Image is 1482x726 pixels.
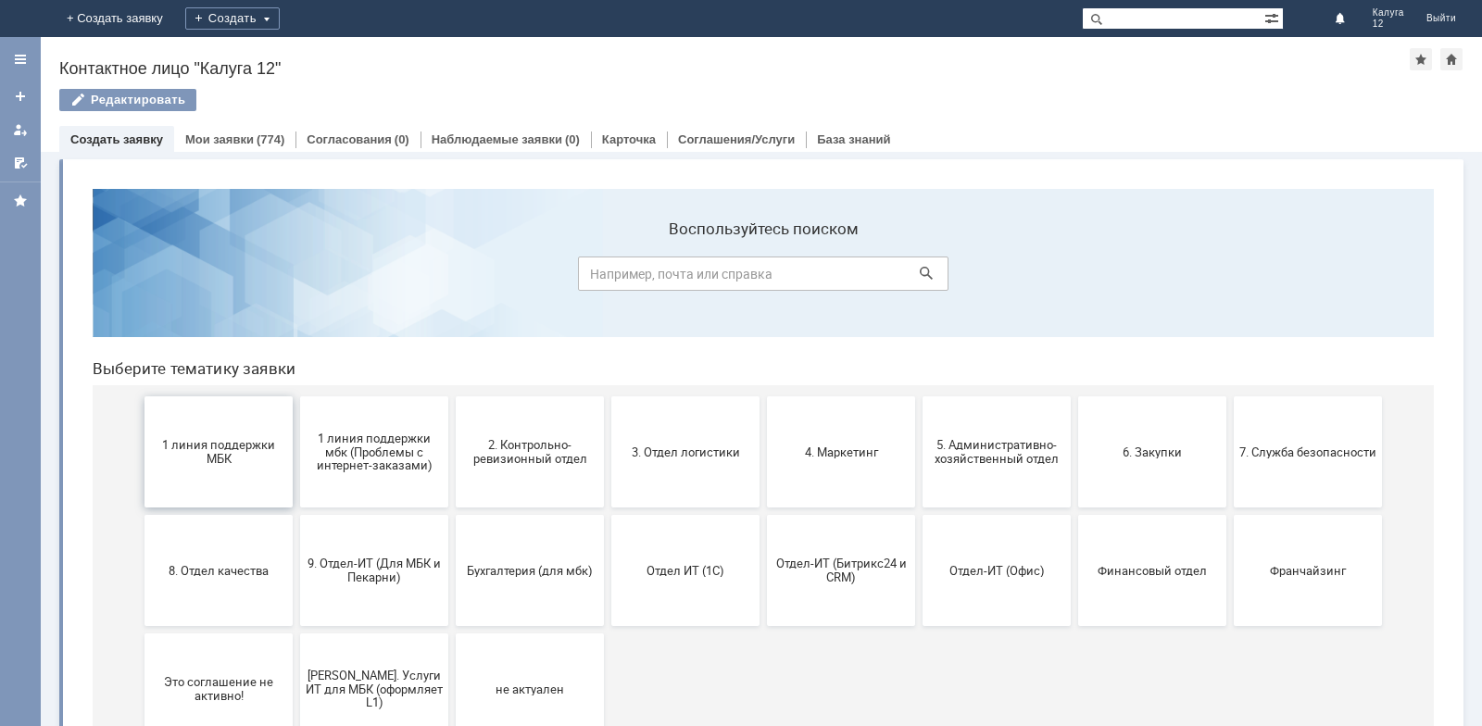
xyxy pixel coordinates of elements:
button: Это соглашение не активно! [67,459,215,570]
span: 8. Отдел качества [72,389,209,403]
a: Создать заявку [6,81,35,111]
button: Отдел-ИТ (Битрикс24 и CRM) [689,341,837,452]
a: Мои заявки [6,115,35,144]
span: [PERSON_NAME]. Услуги ИТ для МБК (оформляет L1) [228,494,365,535]
button: Франчайзинг [1156,341,1304,452]
span: 7. Служба безопасности [1162,270,1299,284]
a: Карточка [602,132,656,146]
button: 7. Служба безопасности [1156,222,1304,333]
div: (0) [395,132,409,146]
div: Создать [185,7,280,30]
button: Бухгалтерия (для мбк) [378,341,526,452]
button: 9. Отдел-ИТ (Для МБК и Пекарни) [222,341,370,452]
span: Отдел ИТ (1С) [539,389,676,403]
div: (0) [565,132,580,146]
span: 9. Отдел-ИТ (Для МБК и Пекарни) [228,382,365,410]
span: 5. Административно-хозяйственный отдел [850,264,987,292]
span: Финансовый отдел [1006,389,1143,403]
a: Мои заявки [185,132,254,146]
span: 4. Маркетинг [695,270,832,284]
button: 4. Маркетинг [689,222,837,333]
a: Мои согласования [6,148,35,178]
div: Сделать домашней страницей [1440,48,1463,70]
div: Контактное лицо "Калуга 12" [59,59,1410,78]
button: не актуален [378,459,526,570]
span: Расширенный поиск [1264,8,1283,26]
a: Создать заявку [70,132,163,146]
a: База знаний [817,132,890,146]
a: Наблюдаемые заявки [432,132,562,146]
span: 1 линия поддержки МБК [72,264,209,292]
span: Бухгалтерия (для мбк) [383,389,521,403]
button: 1 линия поддержки МБК [67,222,215,333]
span: Это соглашение не активно! [72,501,209,529]
button: 8. Отдел качества [67,341,215,452]
button: 5. Административно-хозяйственный отдел [845,222,993,333]
button: 1 линия поддержки мбк (Проблемы с интернет-заказами) [222,222,370,333]
span: 3. Отдел логистики [539,270,676,284]
span: Франчайзинг [1162,389,1299,403]
button: Отдел ИТ (1С) [534,341,682,452]
header: Выберите тематику заявки [15,185,1356,204]
span: 6. Закупки [1006,270,1143,284]
button: [PERSON_NAME]. Услуги ИТ для МБК (оформляет L1) [222,459,370,570]
button: Финансовый отдел [1000,341,1149,452]
span: Отдел-ИТ (Офис) [850,389,987,403]
div: (774) [257,132,284,146]
span: Калуга [1373,7,1404,19]
span: 1 линия поддержки мбк (Проблемы с интернет-заказами) [228,257,365,298]
button: 3. Отдел логистики [534,222,682,333]
button: 6. Закупки [1000,222,1149,333]
a: Соглашения/Услуги [678,132,795,146]
label: Воспользуйтесь поиском [500,45,871,64]
a: Согласования [307,132,392,146]
button: 2. Контрольно-ревизионный отдел [378,222,526,333]
input: Например, почта или справка [500,82,871,117]
span: Отдел-ИТ (Битрикс24 и CRM) [695,382,832,410]
button: Отдел-ИТ (Офис) [845,341,993,452]
div: Добавить в избранное [1410,48,1432,70]
span: 2. Контрольно-ревизионный отдел [383,264,521,292]
span: 12 [1373,19,1404,30]
span: не актуален [383,507,521,521]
